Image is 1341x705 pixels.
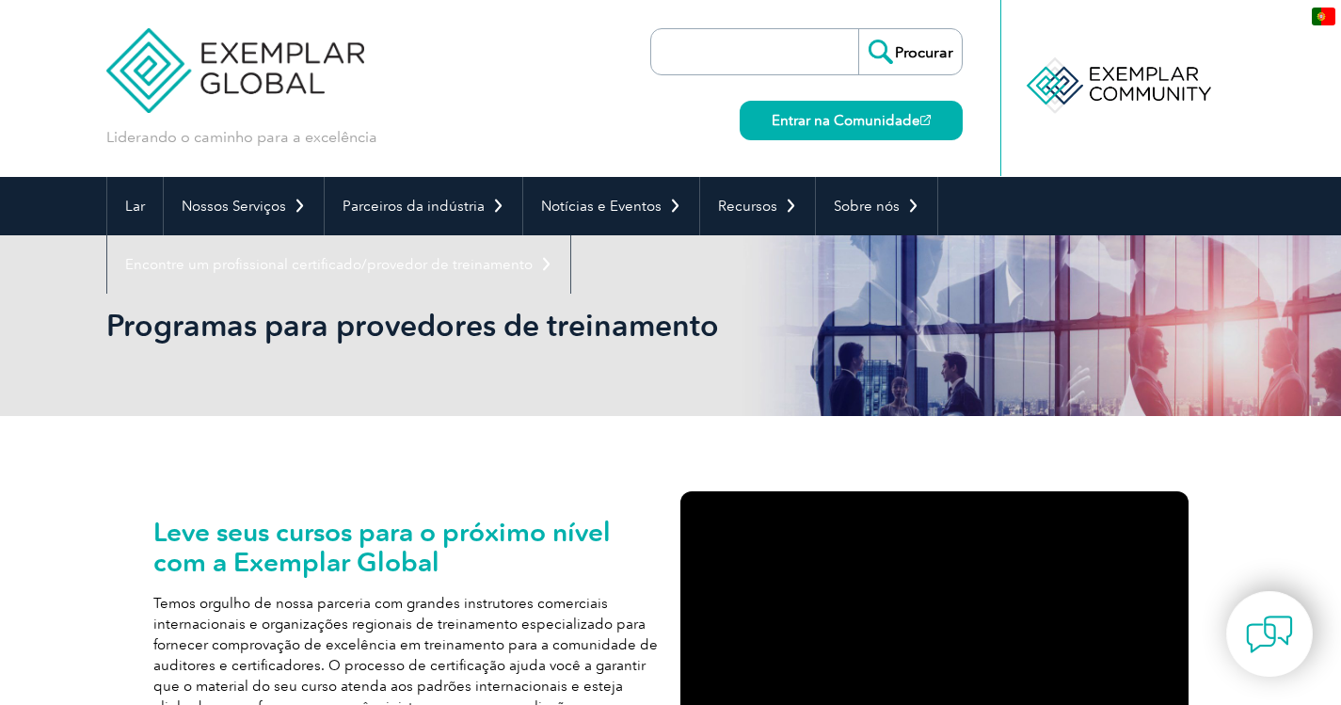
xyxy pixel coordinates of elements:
[740,101,963,140] a: Entrar na Comunidade
[325,177,522,235] a: Parceiros da indústria
[106,128,377,146] font: Liderando o caminho para a excelência
[858,29,962,74] input: Procurar
[182,198,286,215] font: Nossos Serviços
[107,177,163,235] a: Lar
[523,177,699,235] a: Notícias e Eventos
[1246,611,1293,658] img: contact-chat.png
[834,198,900,215] font: Sobre nós
[541,198,662,215] font: Notícias e Eventos
[772,112,920,129] font: Entrar na Comunidade
[816,177,937,235] a: Sobre nós
[164,177,324,235] a: Nossos Serviços
[718,198,777,215] font: Recursos
[107,235,570,294] a: Encontre um profissional certificado/provedor de treinamento
[1312,8,1335,25] img: pt
[106,307,719,344] font: Programas para provedores de treinamento
[153,516,611,578] font: Leve seus cursos para o próximo nível com a Exemplar Global
[700,177,815,235] a: Recursos
[920,115,931,125] img: open_square.png
[125,256,533,273] font: Encontre um profissional certificado/provedor de treinamento
[343,198,485,215] font: Parceiros da indústria
[125,198,145,215] font: Lar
